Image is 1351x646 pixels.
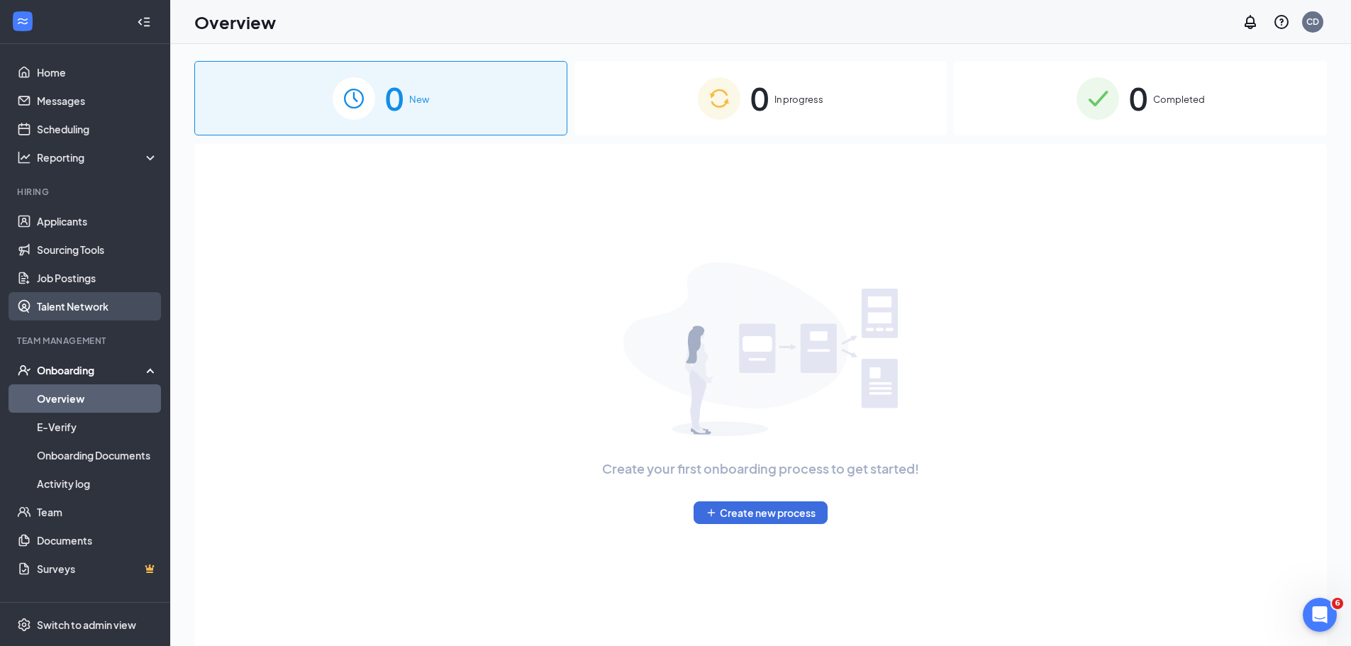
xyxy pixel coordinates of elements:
[17,363,31,377] svg: UserCheck
[37,618,136,632] div: Switch to admin view
[37,498,158,526] a: Team
[1242,13,1259,30] svg: Notifications
[137,15,151,29] svg: Collapse
[17,335,155,347] div: Team Management
[750,74,769,123] span: 0
[1273,13,1290,30] svg: QuestionInfo
[17,150,31,165] svg: Analysis
[1153,92,1205,106] span: Completed
[385,74,404,123] span: 0
[37,292,158,321] a: Talent Network
[17,186,155,198] div: Hiring
[694,501,828,524] button: PlusCreate new process
[37,207,158,235] a: Applicants
[602,459,919,479] span: Create your first onboarding process to get started!
[774,92,823,106] span: In progress
[37,115,158,143] a: Scheduling
[1306,16,1319,28] div: CD
[1303,598,1337,632] iframe: Intercom live chat
[37,363,146,377] div: Onboarding
[37,469,158,498] a: Activity log
[37,58,158,87] a: Home
[194,10,276,34] h1: Overview
[1129,74,1147,123] span: 0
[1332,598,1343,609] span: 6
[37,413,158,441] a: E-Verify
[37,526,158,555] a: Documents
[37,264,158,292] a: Job Postings
[37,150,159,165] div: Reporting
[37,441,158,469] a: Onboarding Documents
[706,507,717,518] svg: Plus
[37,235,158,264] a: Sourcing Tools
[409,92,429,106] span: New
[37,555,158,583] a: SurveysCrown
[17,618,31,632] svg: Settings
[16,14,30,28] svg: WorkstreamLogo
[37,87,158,115] a: Messages
[37,384,158,413] a: Overview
